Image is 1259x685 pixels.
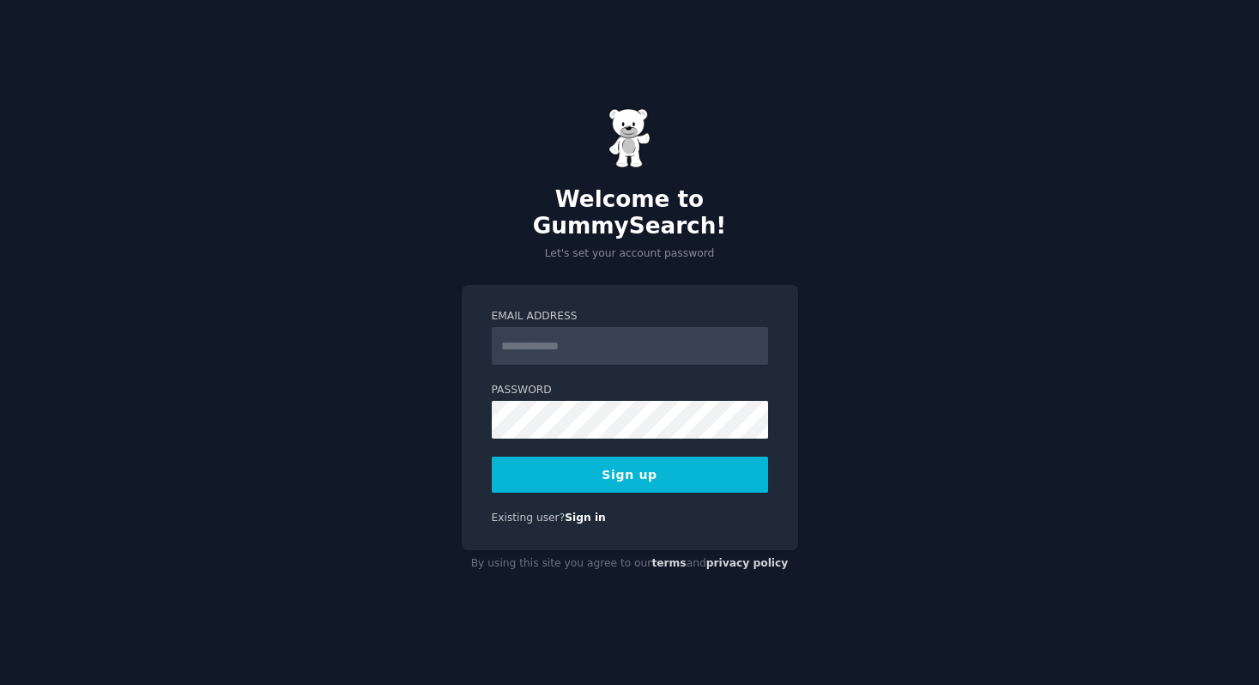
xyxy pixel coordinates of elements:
[492,383,768,398] label: Password
[462,246,798,262] p: Let's set your account password
[462,550,798,578] div: By using this site you agree to our and
[565,512,606,524] a: Sign in
[706,557,789,569] a: privacy policy
[492,309,768,324] label: Email Address
[608,108,651,168] img: Gummy Bear
[492,457,768,493] button: Sign up
[492,512,566,524] span: Existing user?
[462,186,798,240] h2: Welcome to GummySearch!
[651,557,686,569] a: terms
